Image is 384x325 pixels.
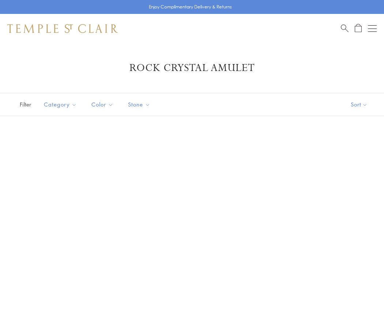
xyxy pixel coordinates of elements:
[149,3,232,11] p: Enjoy Complimentary Delivery & Returns
[18,61,366,75] h1: Rock Crystal Amulet
[123,96,156,113] button: Stone
[88,100,119,109] span: Color
[124,100,156,109] span: Stone
[355,24,362,33] a: Open Shopping Bag
[341,24,349,33] a: Search
[86,96,119,113] button: Color
[334,93,384,116] button: Show sort by
[7,24,118,33] img: Temple St. Clair
[40,100,82,109] span: Category
[368,24,377,33] button: Open navigation
[38,96,82,113] button: Category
